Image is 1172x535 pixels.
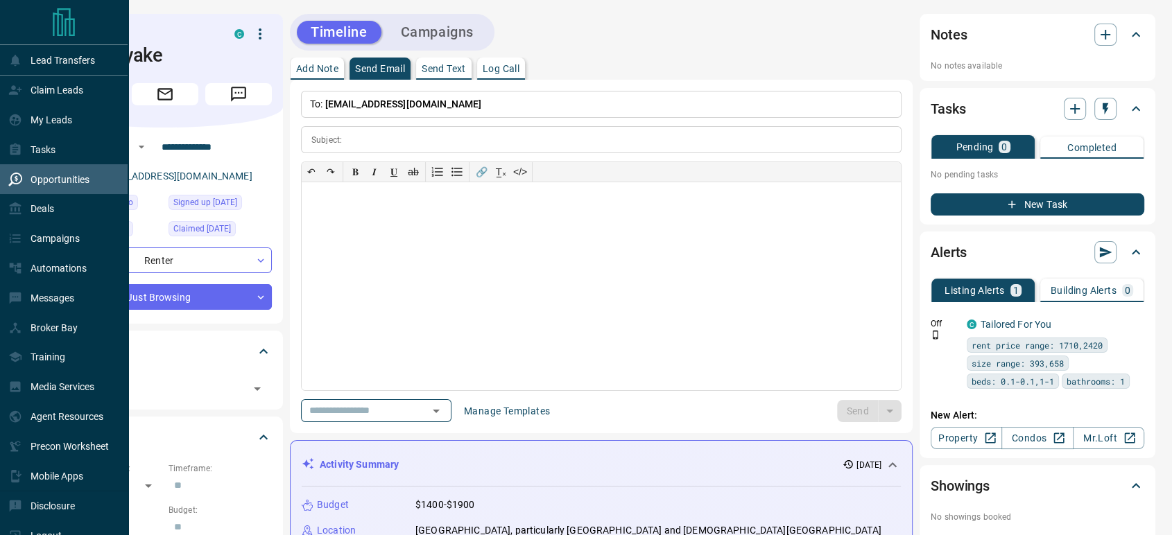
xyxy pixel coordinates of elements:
h1: Oshandi Dissanayake [58,22,214,67]
div: Tasks [931,92,1144,125]
p: No showings booked [931,511,1144,523]
p: [DATE] [856,459,881,471]
button: Numbered list [428,162,447,182]
span: size range: 393,658 [972,356,1064,370]
svg: Push Notification Only [931,330,940,340]
div: Activity Summary[DATE] [302,452,901,477]
div: Alerts [931,236,1144,269]
p: Send Email [355,64,405,73]
p: No notes available [931,60,1144,72]
button: Open [248,379,267,398]
p: Off [931,317,958,330]
button: Manage Templates [456,400,558,422]
button: Open [133,139,150,155]
div: condos.ca [234,29,244,39]
a: Property [931,427,1002,449]
p: Completed [1067,143,1117,152]
button: 𝐁 [345,162,365,182]
button: </> [510,162,530,182]
a: Tailored For You [981,319,1051,330]
span: 𝐔 [390,166,397,177]
a: Mr.Loft [1073,427,1144,449]
a: [EMAIL_ADDRESS][DOMAIN_NAME] [96,170,252,182]
button: New Task [931,193,1144,216]
div: Notes [931,18,1144,51]
div: Renter [58,247,272,273]
span: Email [132,83,198,105]
button: ↷ [321,162,341,182]
h2: Alerts [931,241,967,263]
button: T̲ₓ [491,162,510,182]
p: Activity Summary [320,457,399,472]
div: split button [837,400,902,422]
div: condos.ca [967,319,976,329]
h2: Showings [931,475,990,497]
p: 0 [1125,286,1130,295]
p: Subject: [311,134,342,146]
div: Just Browsing [58,284,272,310]
h2: Notes [931,24,967,46]
p: No pending tasks [931,164,1144,185]
a: Condos [1001,427,1073,449]
p: Pending [956,142,993,152]
p: Building Alerts [1051,286,1117,295]
span: Message [205,83,272,105]
span: bathrooms: 1 [1067,374,1125,388]
button: 𝐔 [384,162,404,182]
div: Criteria [58,421,272,454]
p: Budget: [169,504,272,516]
button: 🔗 [472,162,491,182]
h2: Tasks [931,98,965,120]
span: rent price range: 1710,2420 [972,338,1103,352]
span: Signed up [DATE] [173,195,237,209]
p: Budget [317,498,349,512]
button: ↶ [302,162,321,182]
button: Bullet list [447,162,467,182]
span: [EMAIL_ADDRESS][DOMAIN_NAME] [325,98,482,109]
p: Add Note [296,64,338,73]
p: New Alert: [931,408,1144,423]
p: To: [301,91,902,118]
button: Timeline [297,21,381,44]
span: Claimed [DATE] [173,222,231,236]
button: Campaigns [387,21,488,44]
button: ab [404,162,423,182]
button: Open [426,401,446,421]
div: Tags [58,335,272,368]
p: Log Call [483,64,519,73]
p: Timeframe: [169,462,272,475]
p: 1 [1013,286,1019,295]
p: 0 [1001,142,1007,152]
p: Send Text [422,64,466,73]
button: 𝑰 [365,162,384,182]
div: Showings [931,469,1144,502]
s: ab [408,166,419,177]
div: Mon Jan 01 2024 [169,195,272,214]
div: Wed Jan 17 2024 [169,221,272,240]
span: beds: 0.1-0.1,1-1 [972,374,1054,388]
p: Listing Alerts [945,286,1005,295]
p: $1400-$1900 [415,498,474,512]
